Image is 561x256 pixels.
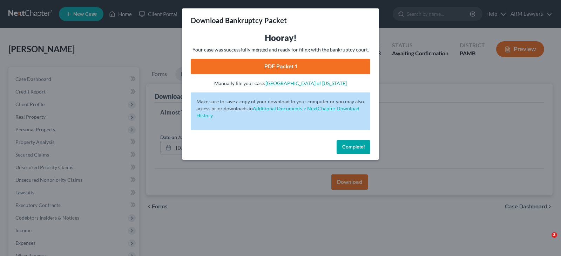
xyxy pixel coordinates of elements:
[342,144,365,150] span: Complete!
[265,80,347,86] a: [GEOGRAPHIC_DATA] of [US_STATE]
[337,140,370,154] button: Complete!
[191,80,370,87] p: Manually file your case:
[196,105,359,118] a: Additional Documents > NextChapter Download History.
[191,32,370,43] h3: Hooray!
[552,232,557,238] span: 3
[191,46,370,53] p: Your case was successfully merged and ready for filing with the bankruptcy court.
[191,15,287,25] h3: Download Bankruptcy Packet
[191,59,370,74] a: PDF Packet 1
[537,232,554,249] iframe: Intercom live chat
[196,98,365,119] p: Make sure to save a copy of your download to your computer or you may also access prior downloads in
